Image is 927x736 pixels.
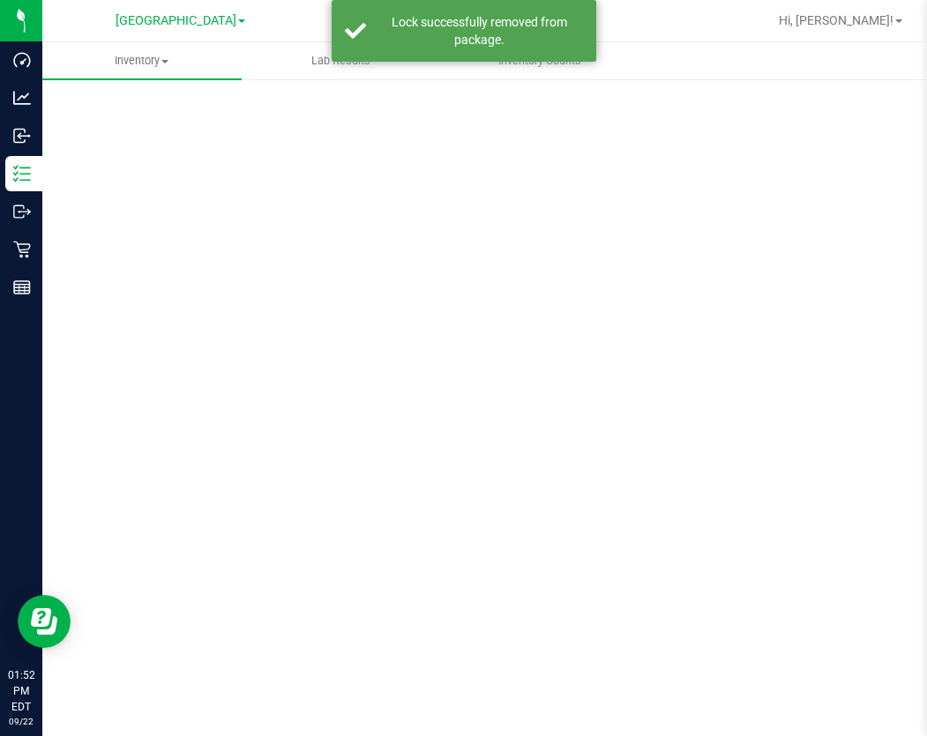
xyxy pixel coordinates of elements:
inline-svg: Analytics [13,89,31,107]
div: Lock successfully removed from package. [376,13,583,48]
span: [GEOGRAPHIC_DATA] [116,13,236,28]
a: Lab Results [242,42,441,79]
span: Hi, [PERSON_NAME]! [779,13,893,27]
iframe: Resource center [18,595,71,648]
inline-svg: Dashboard [13,51,31,69]
inline-svg: Retail [13,241,31,258]
p: 01:52 PM EDT [8,667,34,715]
inline-svg: Outbound [13,203,31,220]
span: Lab Results [288,53,394,69]
a: Inventory [42,42,242,79]
inline-svg: Inbound [13,127,31,145]
p: 09/22 [8,715,34,728]
inline-svg: Inventory [13,165,31,182]
span: Inventory [42,53,242,69]
inline-svg: Reports [13,279,31,296]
